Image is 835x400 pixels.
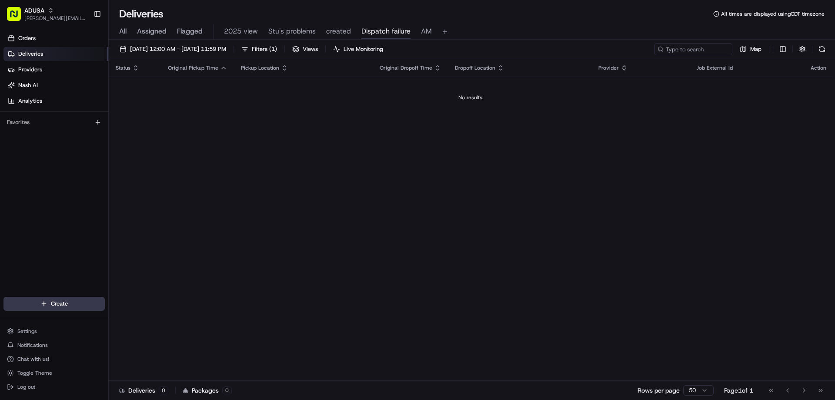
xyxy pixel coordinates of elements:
[241,64,279,71] span: Pickup Location
[18,50,43,58] span: Deliveries
[9,83,24,99] img: 1736555255976-a54dd68f-1ca7-489b-9aae-adbdc363a1c4
[750,45,762,53] span: Map
[17,328,37,335] span: Settings
[303,45,318,53] span: Views
[654,43,732,55] input: Type to search
[87,148,105,154] span: Pylon
[9,9,26,26] img: Nash
[18,81,38,89] span: Nash AI
[148,86,158,96] button: Start new chat
[380,64,432,71] span: Original Dropoff Time
[24,15,87,22] button: [PERSON_NAME][EMAIL_ADDRESS][PERSON_NAME][DOMAIN_NAME]
[119,386,168,395] div: Deliveries
[724,386,753,395] div: Page 1 of 1
[9,35,158,49] p: Welcome 👋
[18,34,36,42] span: Orders
[222,387,232,394] div: 0
[24,6,44,15] button: ADUSA
[18,66,42,74] span: Providers
[3,31,108,45] a: Orders
[183,386,232,395] div: Packages
[116,64,130,71] span: Status
[3,381,105,393] button: Log out
[51,300,68,308] span: Create
[112,94,830,101] div: No results.
[811,64,826,71] div: Action
[130,45,226,53] span: [DATE] 12:00 AM - [DATE] 11:59 PM
[61,147,105,154] a: Powered byPylon
[177,26,203,37] span: Flagged
[455,64,495,71] span: Dropoff Location
[168,64,218,71] span: Original Pickup Time
[237,43,281,55] button: Filters(1)
[638,386,680,395] p: Rows per page
[3,367,105,379] button: Toggle Theme
[3,3,90,24] button: ADUSA[PERSON_NAME][EMAIL_ADDRESS][PERSON_NAME][DOMAIN_NAME]
[137,26,167,37] span: Assigned
[17,342,48,349] span: Notifications
[3,78,108,92] a: Nash AI
[3,297,105,311] button: Create
[9,127,16,134] div: 📗
[224,26,258,37] span: 2025 view
[17,383,35,390] span: Log out
[30,92,110,99] div: We're available if you need us!
[18,97,42,105] span: Analytics
[159,387,168,394] div: 0
[119,7,164,21] h1: Deliveries
[421,26,432,37] span: AM
[598,64,619,71] span: Provider
[361,26,411,37] span: Dispatch failure
[70,123,143,138] a: 💻API Documentation
[17,126,67,135] span: Knowledge Base
[3,94,108,108] a: Analytics
[119,26,127,37] span: All
[697,64,733,71] span: Job External Id
[288,43,322,55] button: Views
[721,10,825,17] span: All times are displayed using CDT timezone
[23,56,144,65] input: Clear
[736,43,765,55] button: Map
[252,45,277,53] span: Filters
[17,356,49,363] span: Chat with us!
[326,26,351,37] span: created
[17,370,52,376] span: Toggle Theme
[268,26,316,37] span: Stu's problems
[5,123,70,138] a: 📗Knowledge Base
[344,45,383,53] span: Live Monitoring
[116,43,230,55] button: [DATE] 12:00 AM - [DATE] 11:59 PM
[3,353,105,365] button: Chat with us!
[816,43,828,55] button: Refresh
[3,47,108,61] a: Deliveries
[3,63,108,77] a: Providers
[3,339,105,351] button: Notifications
[73,127,80,134] div: 💻
[3,325,105,337] button: Settings
[269,45,277,53] span: ( 1 )
[3,115,105,129] div: Favorites
[30,83,143,92] div: Start new chat
[329,43,387,55] button: Live Monitoring
[82,126,140,135] span: API Documentation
